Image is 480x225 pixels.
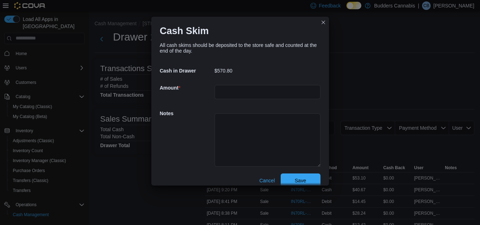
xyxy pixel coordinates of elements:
button: Save [281,173,320,188]
h1: Cash Skim [160,25,209,37]
h5: Amount [160,81,213,95]
button: Closes this modal window [319,18,328,27]
div: All cash skims should be deposited to the store safe and counted at the end of the day. [160,42,320,54]
h5: Notes [160,106,213,120]
button: Cancel [257,173,278,188]
p: $570.80 [215,68,233,74]
span: Save [295,177,306,184]
h5: Cash in Drawer [160,64,213,78]
span: Cancel [259,177,275,184]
